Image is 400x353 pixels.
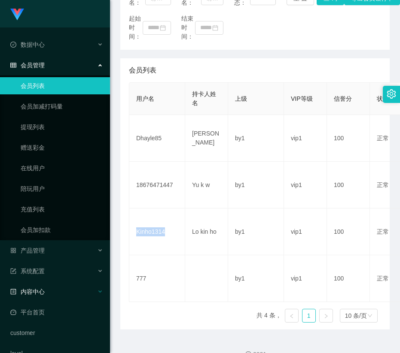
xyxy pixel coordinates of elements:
span: 正常 [377,181,389,188]
td: 18676471447 [129,162,185,208]
a: 会员列表 [21,77,103,94]
td: Yu k w [185,162,228,208]
span: 系统配置 [10,268,45,275]
span: 起始时间： [129,14,143,41]
span: 信誉分 [334,95,352,102]
i: 图标: right [324,314,329,319]
a: 陪玩用户 [21,180,103,197]
span: 状态 [377,95,389,102]
a: 提现列表 [21,118,103,136]
td: vip1 [284,208,327,255]
i: 图标: check-circle-o [10,42,16,48]
span: 正常 [377,228,389,235]
td: vip1 [284,162,327,208]
td: vip1 [284,115,327,162]
td: by1 [228,115,284,162]
span: 数据中心 [10,41,45,48]
span: 上级 [235,95,247,102]
i: 图标: form [10,268,16,274]
span: 内容中心 [10,288,45,295]
td: 100 [327,162,370,208]
a: customer [10,324,103,341]
a: 充值列表 [21,201,103,218]
td: Kinho1314 [129,208,185,255]
li: 下一页 [319,309,333,323]
span: 会员管理 [10,62,45,69]
a: 图标: dashboard平台首页 [10,304,103,321]
a: 在线用户 [21,160,103,177]
td: 100 [327,208,370,255]
i: 图标: table [10,62,16,68]
td: Dhayle85 [129,115,185,162]
span: 结束时间： [181,14,195,41]
i: 图标: appstore-o [10,247,16,253]
li: 共 4 条， [256,309,281,323]
span: VIP等级 [291,95,313,102]
div: 10 条/页 [345,309,367,322]
span: 会员列表 [129,65,156,75]
td: by1 [228,208,284,255]
span: 正常 [377,135,389,142]
a: 会员加扣款 [21,221,103,238]
i: 图标: down [367,313,373,319]
li: 1 [302,309,316,323]
td: [PERSON_NAME] [185,115,228,162]
td: by1 [228,255,284,302]
a: 赠送彩金 [21,139,103,156]
li: 上一页 [285,309,299,323]
td: vip1 [284,255,327,302]
i: 图标: calendar [212,25,218,31]
span: 产品管理 [10,247,45,254]
i: 图标: left [289,314,294,319]
td: Lo kin ho [185,208,228,255]
a: 1 [302,309,315,322]
td: 100 [327,255,370,302]
td: 100 [327,115,370,162]
i: 图标: profile [10,289,16,295]
a: 会员加减打码量 [21,98,103,115]
span: 用户名 [136,95,154,102]
img: logo.9652507e.png [10,9,24,21]
td: by1 [228,162,284,208]
span: 持卡人姓名 [192,91,216,106]
i: 图标: setting [387,89,396,99]
td: 777 [129,255,185,302]
i: 图标: calendar [160,25,166,31]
